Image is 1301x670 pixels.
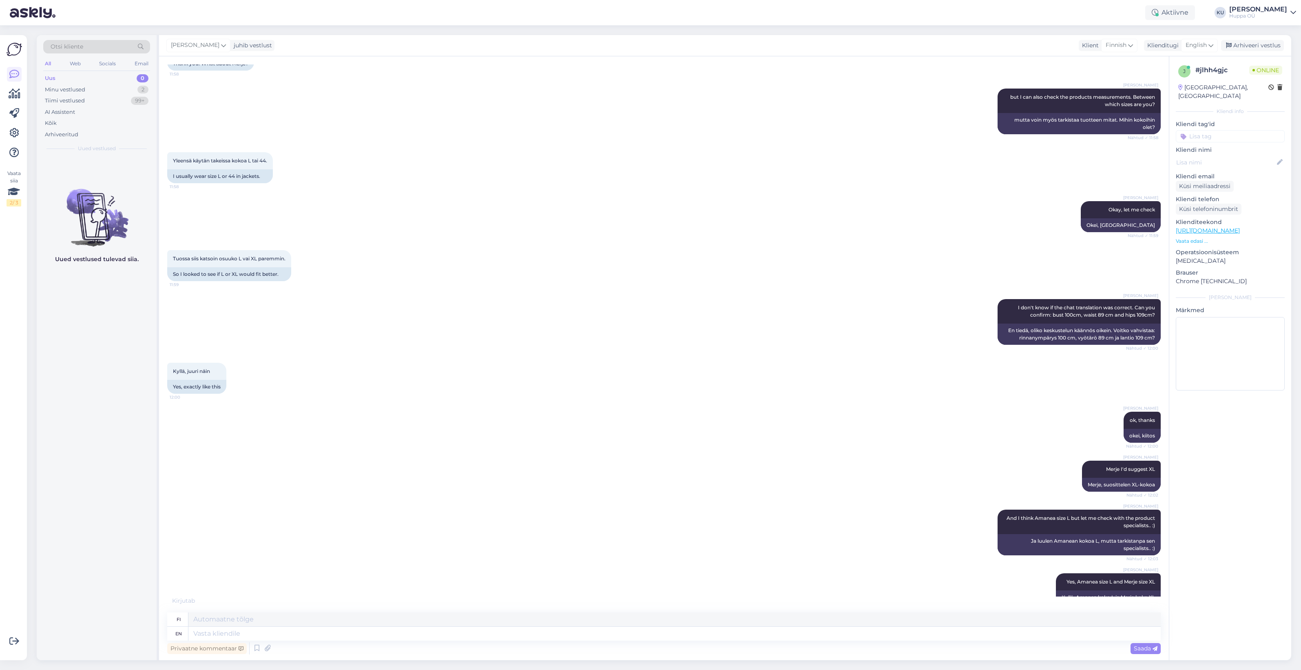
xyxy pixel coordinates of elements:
[1176,248,1285,257] p: Operatsioonisüsteem
[167,169,273,183] div: I usually wear size L or 44 in jackets.
[1128,233,1158,239] span: Nähtud ✓ 11:59
[1007,515,1156,528] span: And I think Amanea size L but let me check with the product specialists.. :)
[7,42,22,57] img: Askly Logo
[1176,277,1285,286] p: Chrome [TECHNICAL_ID]
[45,119,57,127] div: Kõik
[1229,6,1296,19] a: [PERSON_NAME]Huppa OÜ
[137,74,148,82] div: 0
[137,86,148,94] div: 2
[45,131,78,139] div: Arhiveeritud
[1176,268,1285,277] p: Brauser
[173,158,267,164] span: Yleensä käytän takeissa kokoa L tai 44.
[170,394,200,400] span: 12:00
[131,97,148,105] div: 99+
[998,534,1161,555] div: Ja luulen Amanean kokoa L, mutta tarkistanpa sen specialists.. :)
[171,41,219,50] span: [PERSON_NAME]
[1079,41,1099,50] div: Klient
[1126,556,1158,562] span: Nähtud ✓ 12:03
[1082,478,1161,492] div: Merje, suosittelen XL-kokoa
[998,113,1161,134] div: mutta voin myös tarkistaa tuotteen mitat. Mihin kokoihin olet?
[1176,158,1275,167] input: Lisa nimi
[1176,227,1240,234] a: [URL][DOMAIN_NAME]
[45,74,55,82] div: Uus
[1109,206,1155,213] span: Okay, let me check
[1123,567,1158,573] span: [PERSON_NAME]
[43,58,53,69] div: All
[1126,345,1158,351] span: Nähtud ✓ 12:00
[1123,293,1158,299] span: [PERSON_NAME]
[1123,454,1158,460] span: [PERSON_NAME]
[173,255,285,262] span: Tuossa siis katsoin osuuko L vai XL paremmin.
[45,86,85,94] div: Minu vestlused
[177,612,181,626] div: fi
[1144,41,1179,50] div: Klienditugi
[1176,204,1241,215] div: Küsi telefoninumbrit
[1249,66,1282,75] span: Online
[167,643,247,654] div: Privaatne kommentaar
[1229,13,1287,19] div: Huppa OÜ
[1176,218,1285,226] p: Klienditeekond
[1195,65,1249,75] div: # jlhh4gjc
[195,597,196,604] span: .
[1010,94,1156,107] span: but I can also check the products measurements. Between which sizes are you?
[1176,120,1285,129] p: Kliendi tag'id
[1176,294,1285,301] div: [PERSON_NAME]
[7,199,21,206] div: 2 / 3
[1176,172,1285,181] p: Kliendi email
[78,145,116,152] span: Uued vestlused
[1124,429,1161,443] div: okei, kiitos
[998,324,1161,345] div: En tiedä, oliko keskustelun käännös oikein. Voitko vahvistaa: rinnanympärys 100 cm, vyötärö 89 cm...
[167,597,1161,605] div: Kirjutab
[1123,503,1158,509] span: [PERSON_NAME]
[1145,5,1195,20] div: Aktiivne
[170,71,200,77] span: 11:58
[230,41,272,50] div: juhib vestlust
[1176,108,1285,115] div: Kliendi info
[173,368,210,374] span: Kyllä, juuri näin
[133,58,150,69] div: Email
[1186,41,1207,50] span: English
[167,380,226,394] div: Yes, exactly like this
[175,627,182,641] div: en
[1134,645,1157,652] span: Saada
[1176,237,1285,245] p: Vaata edasi ...
[1178,83,1268,100] div: [GEOGRAPHIC_DATA], [GEOGRAPHIC_DATA]
[1123,82,1158,88] span: [PERSON_NAME]
[1229,6,1287,13] div: [PERSON_NAME]
[45,108,75,116] div: AI Assistent
[1221,40,1284,51] div: Arhiveeri vestlus
[7,170,21,206] div: Vaata siia
[1018,304,1156,318] span: I don't know if the chat translation was correct. Can you confirm: bust 100cm, waist 89 cm and hi...
[1176,130,1285,142] input: Lisa tag
[1081,218,1161,232] div: Okei, [GEOGRAPHIC_DATA]
[1126,443,1158,449] span: Nähtud ✓ 12:00
[1176,146,1285,154] p: Kliendi nimi
[170,184,200,190] span: 11:58
[1066,579,1155,585] span: Yes, Amanea size L and Merje size XL
[1215,7,1226,18] div: KU
[55,255,139,264] p: Uued vestlused tulevad siia.
[1176,181,1234,192] div: Küsi meiliaadressi
[1106,41,1126,50] span: Finnish
[45,97,85,105] div: Tiimi vestlused
[1106,466,1155,472] span: Merje I'd suggest XL
[1176,257,1285,265] p: [MEDICAL_DATA]
[1183,68,1186,74] span: j
[1126,492,1158,498] span: Nähtud ✓ 12:02
[167,267,291,281] div: So I looked to see if L or XL would fit better.
[1123,405,1158,411] span: [PERSON_NAME]
[1176,306,1285,315] p: Märkmed
[37,174,157,248] img: No chats
[97,58,117,69] div: Socials
[1176,195,1285,204] p: Kliendi telefon
[1123,195,1158,201] span: [PERSON_NAME]
[1130,417,1155,423] span: ok, thanks
[170,282,200,288] span: 11:59
[1128,135,1158,141] span: Nähtud ✓ 11:58
[1056,590,1161,604] div: Kyllä, Amanea koko L ja Merje koko XL
[51,42,83,51] span: Otsi kliente
[68,58,82,69] div: Web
